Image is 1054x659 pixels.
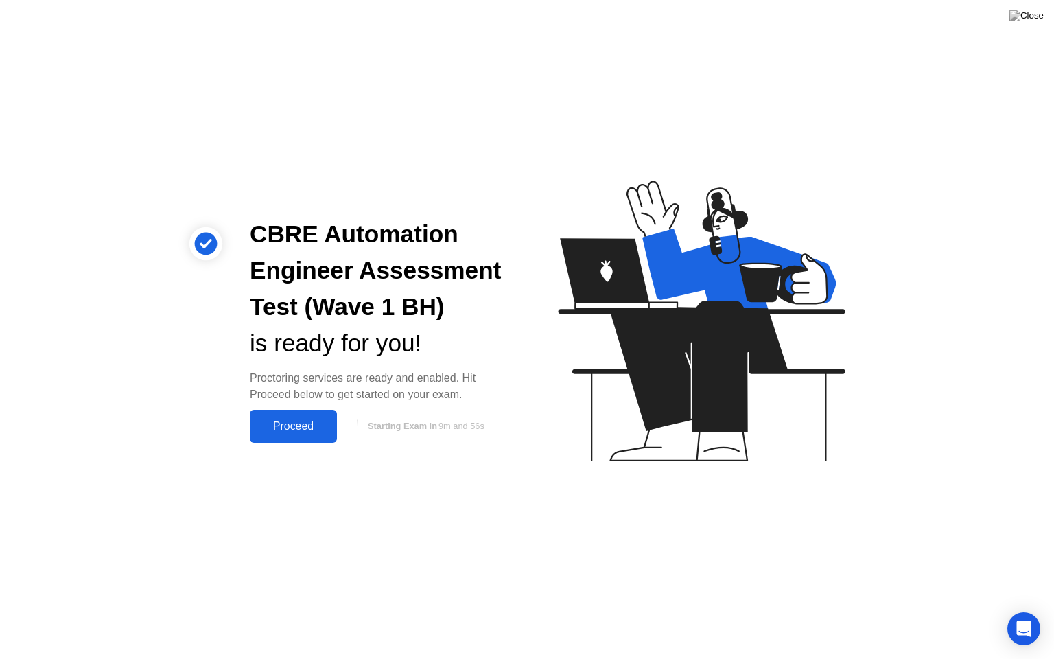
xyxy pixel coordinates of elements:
[438,421,484,431] span: 9m and 56s
[1009,10,1044,21] img: Close
[254,420,333,432] div: Proceed
[250,370,505,403] div: Proctoring services are ready and enabled. Hit Proceed below to get started on your exam.
[344,413,505,439] button: Starting Exam in9m and 56s
[250,216,505,325] div: CBRE Automation Engineer Assessment Test (Wave 1 BH)
[250,325,505,362] div: is ready for you!
[1007,612,1040,645] div: Open Intercom Messenger
[250,410,337,443] button: Proceed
